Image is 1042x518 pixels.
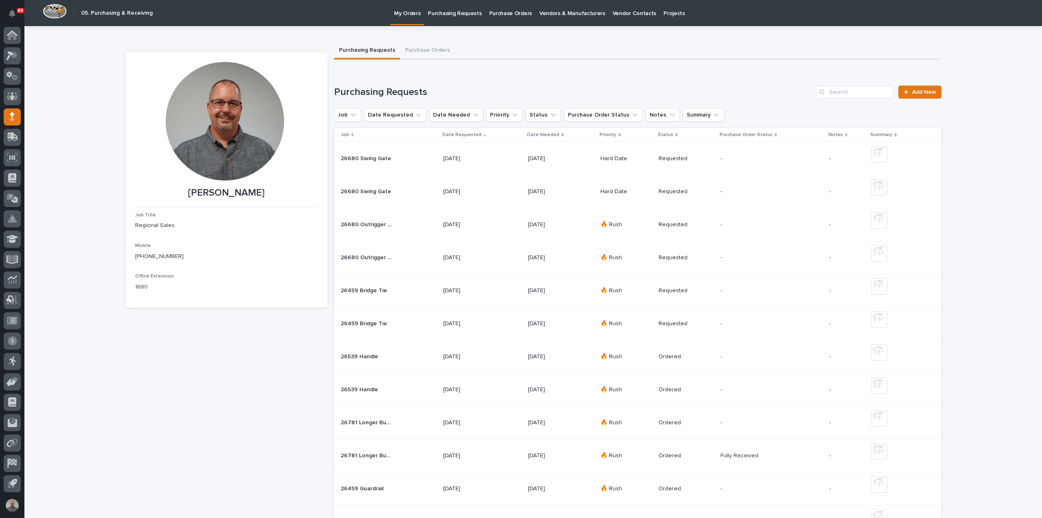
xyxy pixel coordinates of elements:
[659,155,709,162] p: Requested
[135,187,318,199] p: [PERSON_NAME]
[443,386,494,393] p: [DATE]
[341,286,389,294] p: 26459 Bridge Tie
[528,221,579,228] p: [DATE]
[443,353,494,360] p: [DATE]
[18,8,23,13] p: 69
[600,188,651,195] p: Hard Date
[720,418,724,426] p: -
[720,484,724,492] p: -
[10,10,21,23] div: Notifications69
[659,320,709,327] p: Requested
[720,187,724,195] p: -
[341,484,385,492] p: 26459 Guardrail
[334,108,361,121] button: Job
[527,130,559,139] p: Date Needed
[135,213,156,218] span: Job Title
[829,188,865,195] p: -
[43,4,67,19] img: Workspace Logo
[720,451,760,459] p: Fully Received
[600,254,651,261] p: 🔥 Rush
[829,353,865,360] p: -
[334,42,400,60] button: Purchasing Requests
[720,286,724,294] p: -
[816,86,893,99] input: Search
[443,287,494,294] p: [DATE]
[600,221,651,228] p: 🔥 Rush
[334,472,941,505] tr: 26459 Guardrail26459 Guardrail [DATE][DATE]🔥 RushOrdered-- -
[600,386,651,393] p: 🔥 Rush
[898,86,941,99] a: Add New
[828,130,843,139] p: Notes
[829,287,865,294] p: -
[341,385,380,393] p: 26539 Handle
[829,155,865,162] p: -
[600,320,651,327] p: 🔥 Rush
[334,175,941,208] tr: 26680 Swing Gate26680 Swing Gate [DATE][DATE]Hard DateRequested-- -
[720,154,724,162] p: -
[659,287,709,294] p: Requested
[81,10,153,17] h2: 05. Purchasing & Receiving
[829,386,865,393] p: -
[443,320,494,327] p: [DATE]
[659,353,709,360] p: Ordered
[720,319,724,327] p: -
[341,451,393,459] p: 26781 Longer Bumper & Couplers
[720,220,724,228] p: -
[912,89,936,95] span: Add New
[443,188,494,195] p: [DATE]
[528,155,579,162] p: [DATE]
[334,86,813,98] h1: Purchasing Requests
[829,320,865,327] p: -
[683,108,724,121] button: Summary
[443,452,494,459] p: [DATE]
[659,485,709,492] p: Ordered
[528,419,579,426] p: [DATE]
[334,274,941,307] tr: 26459 Bridge Tie26459 Bridge Tie [DATE][DATE]🔥 RushRequested-- -
[564,108,643,121] button: Purchase Order Status
[720,352,724,360] p: -
[443,155,494,162] p: [DATE]
[341,319,389,327] p: 26459 Bridge Tie
[443,221,494,228] p: [DATE]
[135,243,151,248] span: Mobile
[443,254,494,261] p: [DATE]
[720,130,773,139] p: Purchase Order Status
[443,485,494,492] p: [DATE]
[334,340,941,373] tr: 26539 Handle26539 Handle [DATE][DATE]🔥 RushOrdered-- -
[341,352,380,360] p: 26539 Handle
[341,253,393,261] p: 26680 Outrigger Add On
[600,287,651,294] p: 🔥 Rush
[659,419,709,426] p: Ordered
[659,254,709,261] p: Requested
[829,419,865,426] p: -
[659,221,709,228] p: Requested
[486,108,523,121] button: Priority
[341,220,393,228] p: 26680 Outrigger Add On
[720,385,724,393] p: -
[334,142,941,175] tr: 26680 Swing Gate26680 Swing Gate [DATE][DATE]Hard DateRequested-- -
[829,221,865,228] p: -
[600,353,651,360] p: 🔥 Rush
[600,452,651,459] p: 🔥 Rush
[334,439,941,472] tr: 26781 Longer Bumper & Couplers26781 Longer Bumper & Couplers [DATE][DATE]🔥 RushOrderedFully Recei...
[829,254,865,261] p: -
[341,418,393,426] p: 26781 Longer Bumper & Couplers
[528,485,579,492] p: [DATE]
[334,241,941,274] tr: 26680 Outrigger Add On26680 Outrigger Add On [DATE][DATE]🔥 RushRequested-- -
[659,386,709,393] p: Ordered
[429,108,483,121] button: Date Needed
[334,406,941,439] tr: 26781 Longer Bumper & Couplers26781 Longer Bumper & Couplers [DATE][DATE]🔥 RushOrdered-- -
[528,254,579,261] p: [DATE]
[528,320,579,327] p: [DATE]
[135,283,318,291] p: 1680
[870,130,892,139] p: Summary
[600,419,651,426] p: 🔥 Rush
[334,373,941,406] tr: 26539 Handle26539 Handle [DATE][DATE]🔥 RushOrdered-- -
[135,253,184,259] a: [PHONE_NUMBER]
[443,419,494,426] p: [DATE]
[600,130,616,139] p: Priority
[528,353,579,360] p: [DATE]
[659,452,709,459] p: Ordered
[334,208,941,241] tr: 26680 Outrigger Add On26680 Outrigger Add On [DATE][DATE]🔥 RushRequested-- -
